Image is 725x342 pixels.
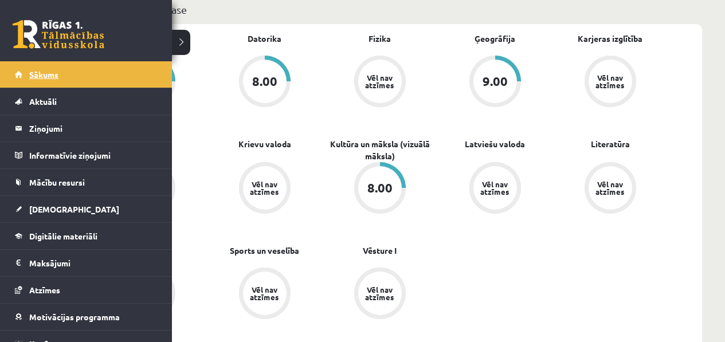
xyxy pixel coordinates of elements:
[364,74,396,89] div: Vēl nav atzīmes
[29,204,119,214] span: [DEMOGRAPHIC_DATA]
[594,180,626,195] div: Vēl nav atzīmes
[13,20,104,49] a: Rīgas 1. Tālmācības vidusskola
[483,75,508,88] div: 9.00
[322,162,437,216] a: 8.00
[29,231,97,241] span: Digitālie materiāli
[29,250,158,276] legend: Maksājumi
[363,245,397,257] a: Vēsture I
[15,277,158,303] a: Atzīmes
[465,138,525,150] a: Latviešu valoda
[437,162,552,216] a: Vēl nav atzīmes
[15,223,158,249] a: Digitālie materiāli
[252,75,277,88] div: 8.00
[29,142,158,168] legend: Informatīvie ziņojumi
[437,56,552,109] a: 9.00
[594,74,626,89] div: Vēl nav atzīmes
[322,268,437,321] a: Vēl nav atzīmes
[15,304,158,330] a: Motivācijas programma
[29,69,58,80] span: Sākums
[248,33,281,45] a: Datorika
[15,169,158,195] a: Mācību resursi
[29,312,120,322] span: Motivācijas programma
[591,138,630,150] a: Literatūra
[369,33,391,45] a: Fizika
[475,33,515,45] a: Ģeogrāfija
[207,162,322,216] a: Vēl nav atzīmes
[29,96,57,107] span: Aktuāli
[15,61,158,88] a: Sākums
[207,268,322,321] a: Vēl nav atzīmes
[552,56,668,109] a: Vēl nav atzīmes
[479,180,511,195] div: Vēl nav atzīmes
[29,177,85,187] span: Mācību resursi
[15,88,158,115] a: Aktuāli
[249,180,281,195] div: Vēl nav atzīmes
[238,138,291,150] a: Krievu valoda
[15,115,158,141] a: Ziņojumi
[73,2,697,17] p: Mācību plāns 10.a2 klase
[207,56,322,109] a: 8.00
[230,245,299,257] a: Sports un veselība
[15,250,158,276] a: Maksājumi
[578,33,642,45] a: Karjeras izglītība
[29,115,158,141] legend: Ziņojumi
[15,196,158,222] a: [DEMOGRAPHIC_DATA]
[364,286,396,301] div: Vēl nav atzīmes
[249,286,281,301] div: Vēl nav atzīmes
[367,182,393,194] div: 8.00
[15,142,158,168] a: Informatīvie ziņojumi
[552,162,668,216] a: Vēl nav atzīmes
[322,138,437,162] a: Kultūra un māksla (vizuālā māksla)
[322,56,437,109] a: Vēl nav atzīmes
[29,285,60,295] span: Atzīmes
